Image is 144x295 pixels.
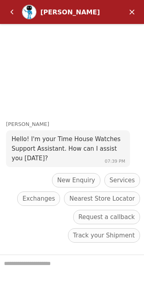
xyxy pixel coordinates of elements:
div: Track your Shipment [68,228,140,243]
span: Nearest Store Locator [69,194,135,203]
span: 07:39 PM [105,159,125,164]
em: Minimize [124,4,140,20]
span: Request a callback [78,212,135,222]
div: Nearest Store Locator [64,191,140,206]
em: Back [4,4,20,20]
div: Services [104,173,140,187]
span: Hello! I'm your Time House Watches Support Assistant. How can I assist you [DATE]? [12,136,120,162]
img: Profile picture of Zoe [22,5,36,19]
span: New Enquiry [57,175,95,185]
div: Request a callback [73,210,140,224]
div: New Enquiry [52,173,100,187]
span: Track your Shipment [73,231,135,240]
div: Exchanges [17,191,60,206]
div: [PERSON_NAME] [40,8,102,16]
div: [PERSON_NAME] [6,120,144,129]
span: Exchanges [22,194,55,203]
span: Services [110,175,135,185]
